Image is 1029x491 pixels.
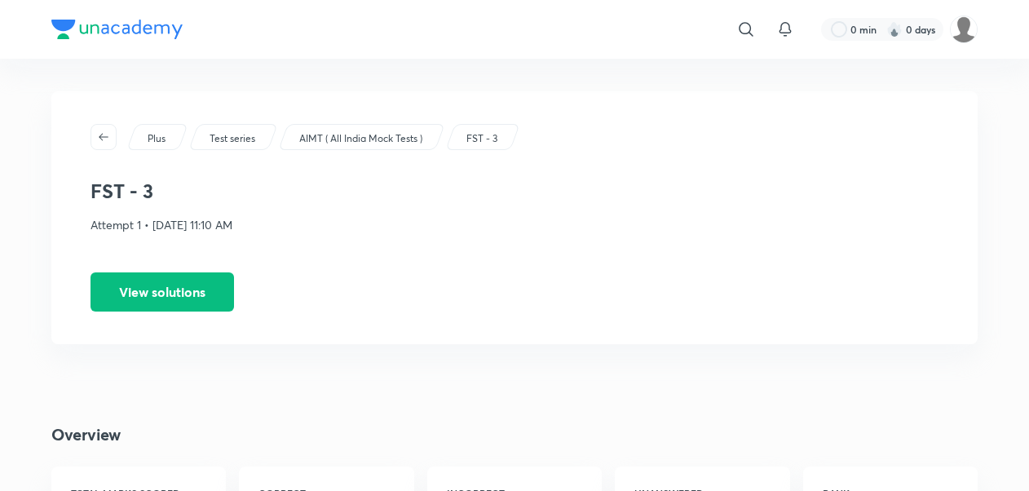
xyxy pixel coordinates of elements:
p: AIMT ( All India Mock Tests ) [299,131,422,146]
img: Saarush Gupta [950,15,978,43]
p: Attempt 1 • [DATE] 11:10 AM [91,216,938,233]
p: Plus [148,131,166,146]
img: streak [886,21,903,38]
h3: FST - 3 [91,179,938,203]
p: FST - 3 [466,131,497,146]
p: Test series [210,131,255,146]
a: Plus [145,131,169,146]
a: Test series [207,131,258,146]
a: AIMT ( All India Mock Tests ) [297,131,426,146]
button: View solutions [91,272,234,312]
h4: Overview [51,422,978,447]
img: Company Logo [51,20,183,39]
a: FST - 3 [464,131,501,146]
